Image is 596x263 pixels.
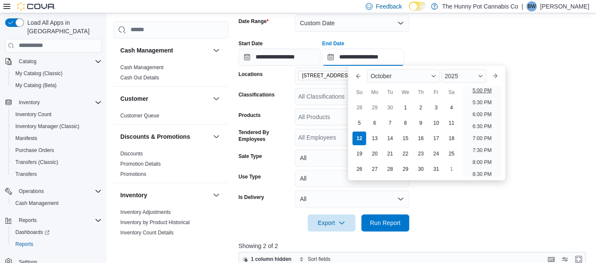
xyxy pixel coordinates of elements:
div: day-3 [429,101,443,114]
input: Dark Mode [409,2,427,11]
h3: Inventory [120,191,147,199]
span: Load All Apps in [GEOGRAPHIC_DATA] [24,18,102,35]
span: Reports [15,215,102,225]
div: day-20 [368,147,381,161]
span: Cash Management [12,198,102,208]
button: Manifests [9,132,105,144]
div: day-11 [445,116,458,130]
span: Operations [19,188,44,195]
button: Next month [488,69,502,83]
li: 6:30 PM [469,121,495,131]
div: day-6 [368,116,381,130]
div: day-22 [398,147,412,161]
button: Inventory [120,191,209,199]
span: My Catalog (Classic) [12,68,102,79]
a: My Catalog (Beta) [12,80,60,91]
div: day-7 [383,116,397,130]
span: Inventory [19,99,40,106]
button: Inventory [2,96,105,108]
label: Start Date [238,40,263,47]
div: Button. Open the month selector. October is currently selected. [367,69,439,83]
span: Inventory Adjustments [120,209,171,216]
span: Purchase Orders [15,147,54,154]
button: My Catalog (Beta) [9,79,105,91]
div: day-17 [429,131,443,145]
label: Classifications [238,91,275,98]
div: day-26 [352,162,366,176]
span: My Catalog (Classic) [15,70,63,77]
button: Operations [2,185,105,197]
div: day-5 [352,116,366,130]
span: Transfers [12,169,102,179]
div: Su [352,85,366,99]
div: Mo [368,85,381,99]
div: day-16 [414,131,427,145]
span: Promotion Details [120,161,161,167]
a: Transfers (Classic) [12,157,61,167]
button: Export [308,214,355,231]
a: Reports [12,239,37,249]
div: day-1 [398,101,412,114]
span: Catalog [15,56,102,67]
div: Fr [429,85,443,99]
div: We [398,85,412,99]
span: Dashboards [15,229,49,236]
label: End Date [322,40,344,47]
a: Dashboards [12,227,53,237]
span: Inventory Manager (Classic) [12,121,102,131]
p: [PERSON_NAME] [540,1,589,12]
span: October [370,73,392,79]
div: Bonnie Wong [526,1,537,12]
p: | [521,1,523,12]
label: Use Type [238,173,261,180]
div: Discounts & Promotions [113,149,228,183]
div: day-10 [429,116,443,130]
a: Customer Queue [120,113,159,119]
span: Cash Out Details [120,74,159,81]
button: Cash Management [211,45,221,56]
button: All [295,149,409,167]
button: Customer [211,94,221,104]
span: Transfers (Classic) [12,157,102,167]
span: Reports [19,217,37,224]
a: Manifests [12,133,41,143]
div: October, 2025 [352,100,459,177]
div: day-29 [368,101,381,114]
p: Showing 2 of 2 [238,242,589,250]
label: Products [238,112,261,119]
div: day-18 [445,131,458,145]
a: Promotions [120,171,146,177]
button: All [295,190,409,207]
button: Discounts & Promotions [211,131,221,142]
button: Cash Management [9,197,105,209]
div: day-12 [352,131,366,145]
div: day-28 [352,101,366,114]
span: Operations [15,186,102,196]
div: day-8 [398,116,412,130]
h3: Cash Management [120,46,173,55]
div: day-4 [445,101,458,114]
div: day-23 [414,147,427,161]
div: day-15 [398,131,412,145]
div: day-1 [445,162,458,176]
div: Tu [383,85,397,99]
span: Cash Management [15,200,58,207]
div: day-30 [414,162,427,176]
div: Cash Management [113,62,228,86]
span: Dashboards [12,227,102,237]
div: day-9 [414,116,427,130]
button: Reports [9,238,105,250]
div: day-31 [429,162,443,176]
div: Customer [113,111,228,124]
li: 6:00 PM [469,109,495,120]
input: Press the down key to enter a popover containing a calendar. Press the escape key to close the po... [322,49,404,66]
button: Discounts & Promotions [120,132,209,141]
ul: Time [462,86,501,177]
button: Customer [120,94,209,103]
a: Inventory Count Details [120,230,174,236]
a: Dashboards [9,226,105,238]
span: Inventory Count [15,111,52,118]
li: 5:00 PM [469,85,495,96]
button: Reports [2,214,105,226]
